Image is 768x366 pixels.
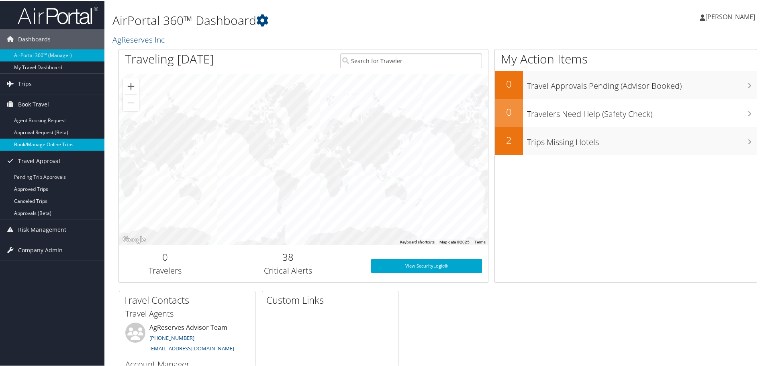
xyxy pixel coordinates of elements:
[495,70,757,98] a: 0Travel Approvals Pending (Advisor Booked)
[18,94,49,114] span: Book Travel
[495,126,757,154] a: 2Trips Missing Hotels
[371,258,482,272] a: View SecurityLogic®
[121,234,147,244] img: Google
[266,292,398,306] h2: Custom Links
[125,50,214,67] h1: Traveling [DATE]
[123,292,255,306] h2: Travel Contacts
[149,344,234,351] a: [EMAIL_ADDRESS][DOMAIN_NAME]
[495,76,523,90] h2: 0
[439,239,470,243] span: Map data ©2025
[123,94,139,110] button: Zoom out
[18,219,66,239] span: Risk Management
[112,11,546,28] h1: AirPortal 360™ Dashboard
[495,50,757,67] h1: My Action Items
[18,150,60,170] span: Travel Approval
[149,333,194,341] a: [PHONE_NUMBER]
[527,104,757,119] h3: Travelers Need Help (Safety Check)
[217,249,359,263] h2: 38
[18,5,98,24] img: airportal-logo.png
[125,264,205,276] h3: Travelers
[340,53,482,67] input: Search for Traveler
[705,12,755,20] span: [PERSON_NAME]
[121,322,253,355] li: AgReserves Advisor Team
[125,249,205,263] h2: 0
[700,4,763,28] a: [PERSON_NAME]
[474,239,486,243] a: Terms (opens in new tab)
[18,29,51,49] span: Dashboards
[527,132,757,147] h3: Trips Missing Hotels
[18,73,32,93] span: Trips
[125,307,249,319] h3: Travel Agents
[527,76,757,91] h3: Travel Approvals Pending (Advisor Booked)
[495,98,757,126] a: 0Travelers Need Help (Safety Check)
[400,239,435,244] button: Keyboard shortcuts
[112,33,167,44] a: AgReserves Inc
[217,264,359,276] h3: Critical Alerts
[18,239,63,260] span: Company Admin
[495,133,523,146] h2: 2
[121,234,147,244] a: Open this area in Google Maps (opens a new window)
[495,104,523,118] h2: 0
[123,78,139,94] button: Zoom in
